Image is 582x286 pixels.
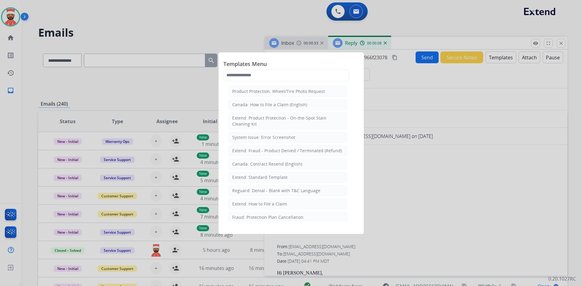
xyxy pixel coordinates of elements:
div: Canada: How to File a Claim (English) [232,102,307,108]
div: Extend: Product Protection - On-the-Spot Stain Cleaning Kit [232,115,343,127]
div: Canada: Contract Resend (English) [232,161,302,167]
div: Fraud: Protection Plan Cancellation [232,214,303,220]
div: Reguard: Denial - Blank with T&C Language [232,188,320,194]
span: Templates Menu [223,60,359,69]
div: Extend: How to File a Claim [232,201,287,207]
div: Extend: Fraud - Product Denied / Terminated (Refund) [232,148,342,154]
div: System Issue: Error Screenshot [232,134,295,140]
div: Extend: Standard Template [232,174,288,180]
div: Product Protection: Wheel/Tire Photo Request [232,88,325,94]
